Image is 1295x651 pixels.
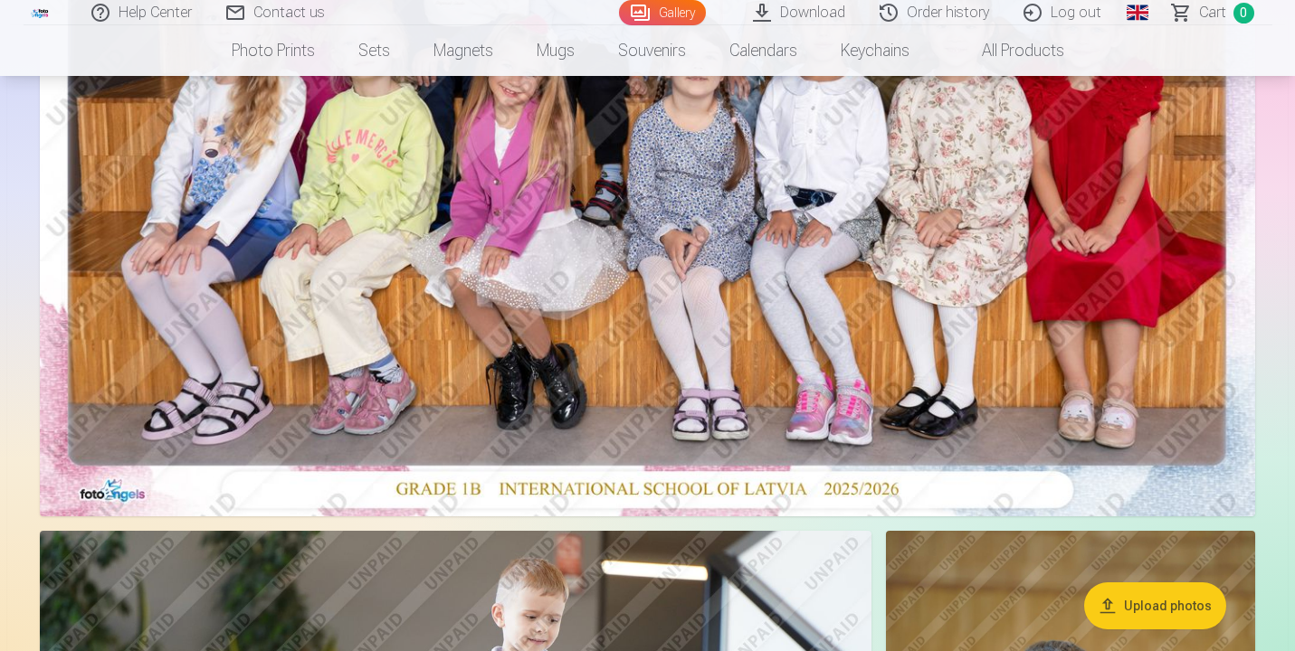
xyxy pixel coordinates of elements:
[210,25,337,76] a: Photo prints
[1084,582,1226,629] button: Upload photos
[412,25,515,76] a: Magnets
[515,25,596,76] a: Mugs
[931,25,1086,76] a: All products
[819,25,931,76] a: Keychains
[1199,2,1226,24] span: Сart
[1233,3,1254,24] span: 0
[708,25,819,76] a: Calendars
[31,7,51,18] img: /fa1
[337,25,412,76] a: Sets
[596,25,708,76] a: Souvenirs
